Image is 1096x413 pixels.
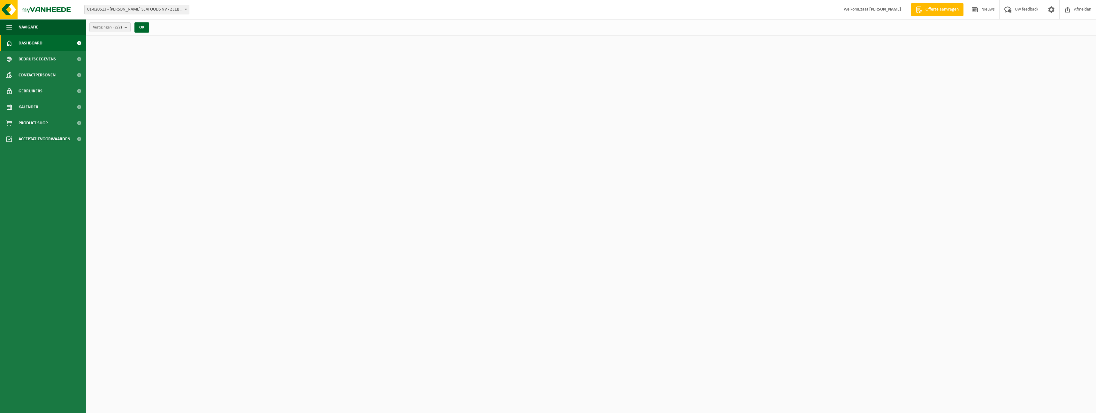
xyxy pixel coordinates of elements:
span: Vestigingen [93,23,122,32]
count: (2/2) [113,25,122,29]
a: Offerte aanvragen [911,3,963,16]
button: OK [134,22,149,33]
strong: Ezaat [PERSON_NAME] [858,7,901,12]
span: Acceptatievoorwaarden [19,131,70,147]
button: Vestigingen(2/2) [89,22,131,32]
span: Gebruikers [19,83,42,99]
span: Kalender [19,99,38,115]
span: Dashboard [19,35,42,51]
span: 01-020513 - PITTMAN SEAFOODS NV - ZEEBRUGGE [84,5,189,14]
span: Contactpersonen [19,67,56,83]
span: Offerte aanvragen [924,6,960,13]
span: Bedrijfsgegevens [19,51,56,67]
span: 01-020513 - PITTMAN SEAFOODS NV - ZEEBRUGGE [85,5,189,14]
span: Navigatie [19,19,38,35]
span: Product Shop [19,115,48,131]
